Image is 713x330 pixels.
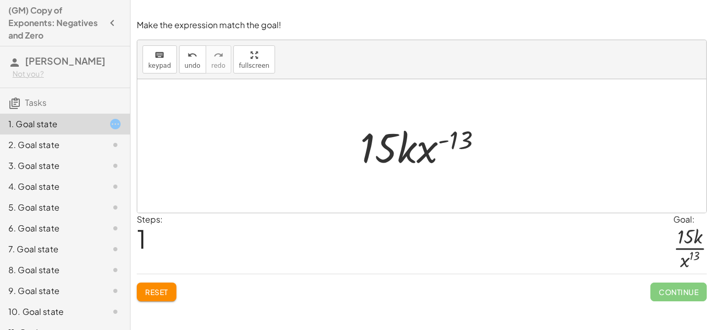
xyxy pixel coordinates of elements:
button: fullscreen [233,45,275,74]
div: 10. Goal state [8,305,92,318]
div: 9. Goal state [8,285,92,297]
p: Make the expression match the goal! [137,19,707,31]
div: 1. Goal state [8,118,92,130]
span: fullscreen [239,62,269,69]
i: Task not started. [109,222,122,235]
i: Task not started. [109,160,122,172]
i: keyboard [155,49,164,62]
div: 5. Goal state [8,201,92,214]
div: 3. Goal state [8,160,92,172]
span: 1 [137,223,146,254]
i: Task not started. [109,243,122,255]
div: Goal: [673,213,707,226]
i: Task started. [109,118,122,130]
span: Reset [145,287,168,297]
span: keypad [148,62,171,69]
div: 6. Goal state [8,222,92,235]
h4: (GM) Copy of Exponents: Negatives and Zero [8,4,103,42]
button: keyboardkeypad [142,45,177,74]
i: Task not started. [109,305,122,318]
button: redoredo [206,45,231,74]
div: 4. Goal state [8,180,92,193]
button: Reset [137,283,176,301]
label: Steps: [137,214,163,225]
i: Task not started. [109,264,122,276]
div: Not you? [13,69,122,79]
i: Task not started. [109,201,122,214]
span: undo [185,62,200,69]
i: Task not started. [109,180,122,193]
div: 7. Goal state [8,243,92,255]
button: undoundo [179,45,206,74]
i: Task not started. [109,285,122,297]
div: 2. Goal state [8,139,92,151]
span: Tasks [25,97,46,108]
i: undo [187,49,197,62]
span: redo [211,62,225,69]
div: 8. Goal state [8,264,92,276]
i: Task not started. [109,139,122,151]
i: redo [213,49,223,62]
span: [PERSON_NAME] [25,55,105,67]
